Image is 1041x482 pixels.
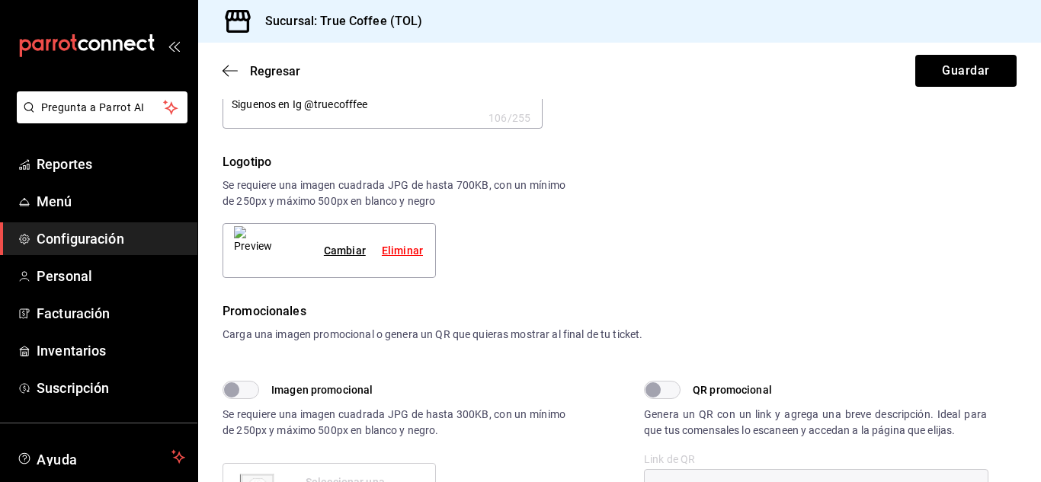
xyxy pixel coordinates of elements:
[223,153,565,171] div: Logotipo
[382,243,423,259] div: Eliminar
[253,12,423,30] h3: Sucursal: True Coffee (TOL)
[17,91,187,123] button: Pregunta a Parrot AI
[41,100,164,116] span: Pregunta a Parrot AI
[324,243,366,259] div: Cambiar
[234,226,272,275] img: Preview
[915,55,1017,87] button: Guardar
[644,454,988,464] label: Link de QR
[223,64,300,78] button: Regresar
[37,378,185,398] span: Suscripción
[37,340,185,361] span: Inventarios
[488,110,530,126] div: 106 /255
[271,382,373,398] span: Imagen promocional
[168,40,180,52] button: open_drawer_menu
[644,407,987,439] div: Genera un QR con un link y agrega una breve descripción. Ideal para que tus comensales lo escanee...
[37,191,185,212] span: Menú
[37,303,185,324] span: Facturación
[37,228,185,249] span: Configuración
[37,266,185,286] span: Personal
[223,407,565,439] div: Se requiere una imagen cuadrada JPG de hasta 300KB, con un mínimo de 250px y máximo 500px en blan...
[250,64,300,78] span: Regresar
[693,382,772,398] span: QR promocional
[223,327,1017,343] div: Carga una imagen promocional o genera un QR que quieras mostrar al final de tu ticket.
[223,302,1017,321] div: Promocionales
[223,177,565,209] div: Se requiere una imagen cuadrada JPG de hasta 700KB, con un mínimo de 250px y máximo 500px en blan...
[37,154,185,174] span: Reportes
[11,110,187,126] a: Pregunta a Parrot AI
[37,448,165,466] span: Ayuda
